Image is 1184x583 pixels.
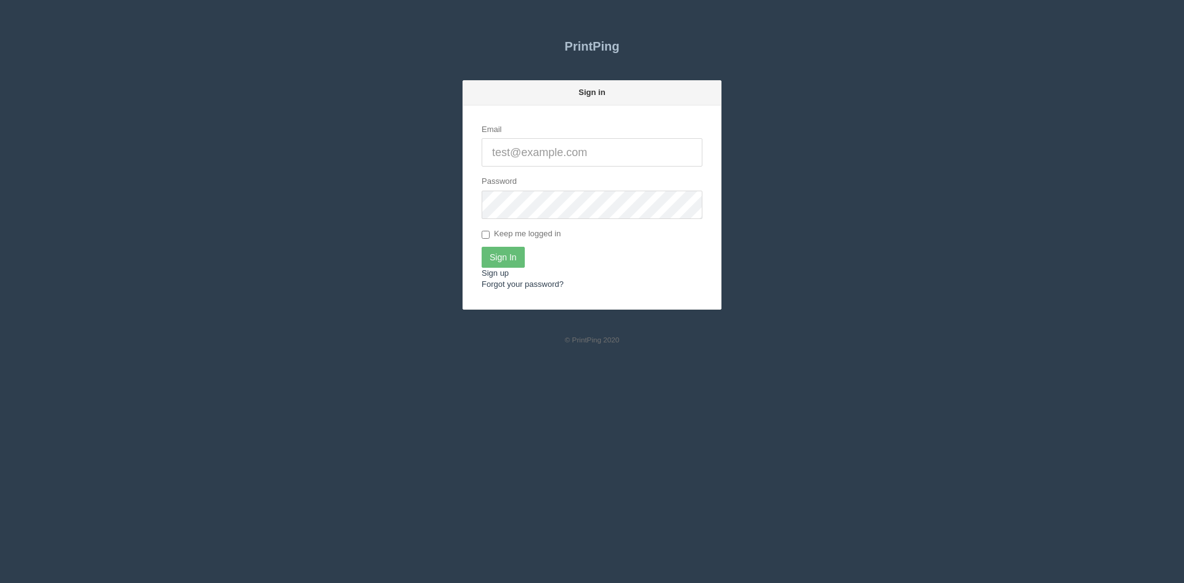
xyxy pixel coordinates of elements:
a: PrintPing [462,31,721,62]
input: Sign In [482,247,525,268]
label: Keep me logged in [482,228,561,241]
small: © PrintPing 2020 [565,336,620,344]
label: Email [482,124,502,136]
input: Keep me logged in [482,231,490,239]
a: Forgot your password? [482,279,564,289]
label: Password [482,176,517,188]
input: test@example.com [482,138,702,167]
strong: Sign in [578,88,605,97]
a: Sign up [482,268,509,278]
